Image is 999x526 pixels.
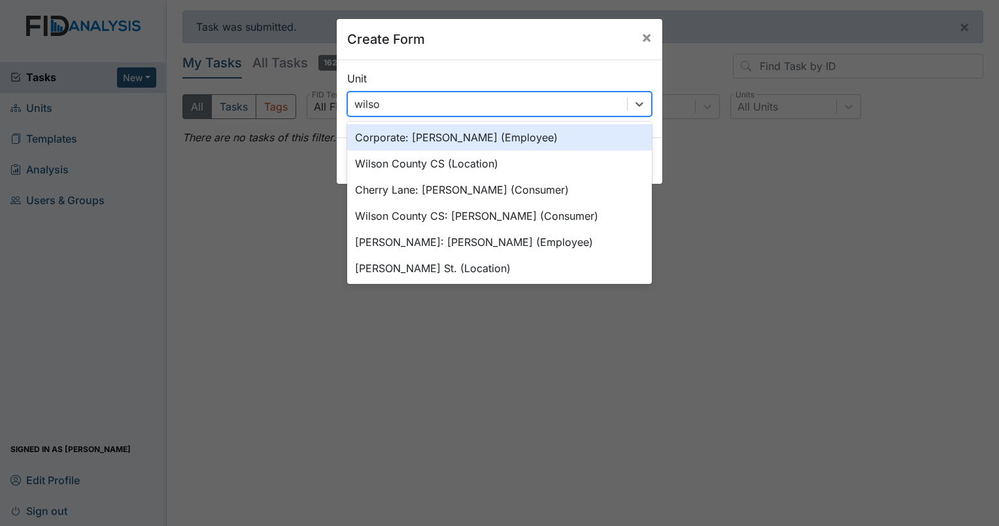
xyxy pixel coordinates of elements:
div: Corporate: [PERSON_NAME] (Employee) [347,124,652,150]
h5: Create Form [347,29,425,49]
div: [PERSON_NAME]: [PERSON_NAME] (Employee) [347,229,652,255]
span: × [641,27,652,46]
div: Wilson County CS: [PERSON_NAME] (Consumer) [347,203,652,229]
div: [PERSON_NAME] St. (Location) [347,255,652,281]
label: Unit [347,71,367,86]
button: Close [631,19,662,56]
div: Cherry Lane: [PERSON_NAME] (Consumer) [347,177,652,203]
div: Wilson County CS (Location) [347,150,652,177]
